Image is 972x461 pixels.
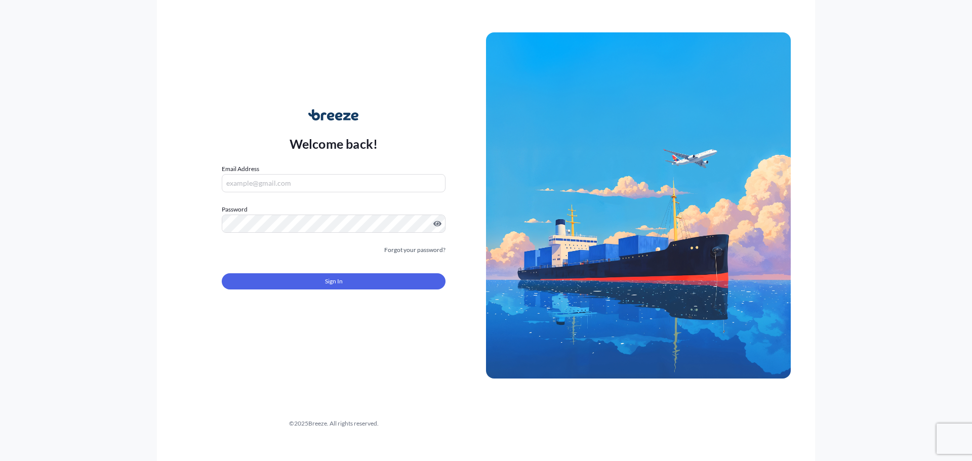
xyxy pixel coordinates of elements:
label: Password [222,204,445,215]
a: Forgot your password? [384,245,445,255]
div: © 2025 Breeze. All rights reserved. [181,418,486,429]
button: Sign In [222,273,445,289]
img: Ship illustration [486,32,791,379]
p: Welcome back! [290,136,378,152]
input: example@gmail.com [222,174,445,192]
label: Email Address [222,164,259,174]
button: Show password [433,220,441,228]
span: Sign In [325,276,343,286]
